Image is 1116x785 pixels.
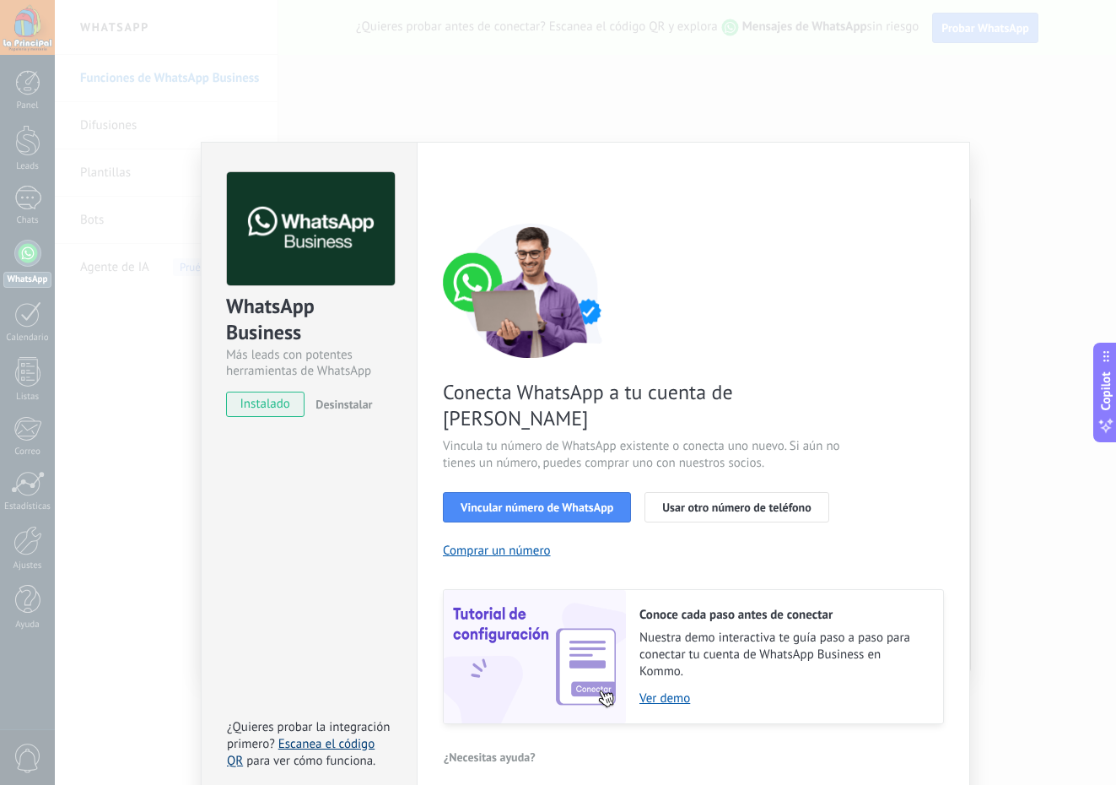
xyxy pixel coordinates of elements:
[315,397,372,412] span: Desinstalar
[443,492,631,522] button: Vincular número de WhatsApp
[443,744,536,770] button: ¿Necesitas ayuda?
[639,690,926,706] a: Ver demo
[1097,372,1114,411] span: Copilot
[662,501,811,513] span: Usar otro número de teléfono
[444,751,536,763] span: ¿Necesitas ayuda?
[227,172,395,286] img: logo_main.png
[461,501,613,513] span: Vincular número de WhatsApp
[226,293,392,347] div: WhatsApp Business
[227,392,304,417] span: instalado
[639,607,926,623] h2: Conoce cada paso antes de conectar
[443,223,620,358] img: connect number
[309,392,372,417] button: Desinstalar
[644,492,828,522] button: Usar otro número de teléfono
[246,753,375,769] span: para ver cómo funciona.
[443,543,551,559] button: Comprar un número
[227,719,391,752] span: ¿Quieres probar la integración primero?
[226,347,392,379] div: Más leads con potentes herramientas de WhatsApp
[639,630,926,680] span: Nuestra demo interactiva te guía paso a paso para conectar tu cuenta de WhatsApp Business en Kommo.
[443,438,844,472] span: Vincula tu número de WhatsApp existente o conecta uno nuevo. Si aún no tienes un número, puedes c...
[227,736,375,769] a: Escanea el código QR
[443,379,844,431] span: Conecta WhatsApp a tu cuenta de [PERSON_NAME]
